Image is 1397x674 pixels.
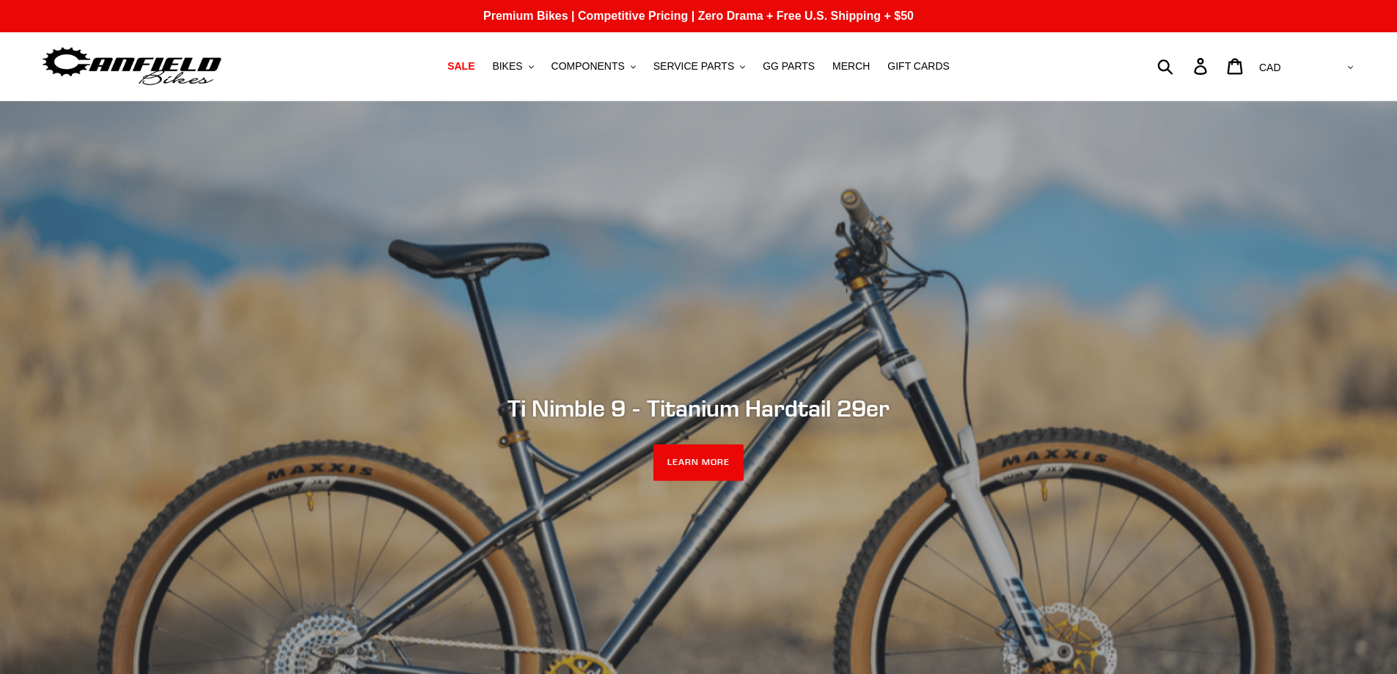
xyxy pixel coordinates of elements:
[755,56,822,76] a: GG PARTS
[832,60,870,73] span: MERCH
[40,43,224,89] img: Canfield Bikes
[551,60,625,73] span: COMPONENTS
[492,60,522,73] span: BIKES
[825,56,877,76] a: MERCH
[763,60,815,73] span: GG PARTS
[887,60,950,73] span: GIFT CARDS
[653,444,744,481] a: LEARN MORE
[299,395,1099,422] h2: Ti Nimble 9 - Titanium Hardtail 29er
[485,56,540,76] button: BIKES
[653,60,734,73] span: SERVICE PARTS
[646,56,752,76] button: SERVICE PARTS
[1165,50,1203,82] input: Search
[544,56,643,76] button: COMPONENTS
[447,60,474,73] span: SALE
[880,56,957,76] a: GIFT CARDS
[440,56,482,76] a: SALE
